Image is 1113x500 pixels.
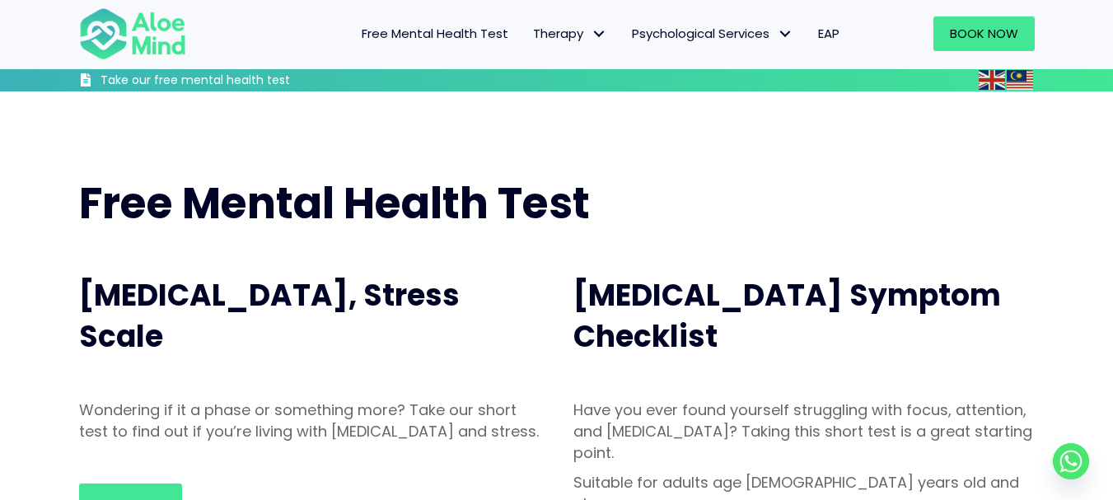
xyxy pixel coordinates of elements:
span: Therapy: submenu [587,22,611,46]
img: en [979,70,1005,90]
a: Free Mental Health Test [349,16,521,51]
span: Therapy [533,25,607,42]
span: Free Mental Health Test [79,173,590,233]
img: Aloe mind Logo [79,7,186,61]
a: English [979,70,1007,89]
img: ms [1007,70,1033,90]
a: Psychological ServicesPsychological Services: submenu [620,16,806,51]
span: EAP [818,25,839,42]
span: Book Now [950,25,1018,42]
a: Book Now [933,16,1035,51]
span: Free Mental Health Test [362,25,508,42]
span: Psychological Services [632,25,793,42]
p: Wondering if it a phase or something more? Take our short test to find out if you’re living with ... [79,400,540,442]
a: Malay [1007,70,1035,89]
span: Psychological Services: submenu [774,22,797,46]
nav: Menu [208,16,852,51]
a: Whatsapp [1053,443,1089,479]
a: Take our free mental health test [79,72,378,91]
a: TherapyTherapy: submenu [521,16,620,51]
span: [MEDICAL_DATA] Symptom Checklist [573,274,1001,357]
h3: Take our free mental health test [101,72,378,89]
span: [MEDICAL_DATA], Stress Scale [79,274,460,357]
p: Have you ever found yourself struggling with focus, attention, and [MEDICAL_DATA]? Taking this sh... [573,400,1035,464]
a: EAP [806,16,852,51]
